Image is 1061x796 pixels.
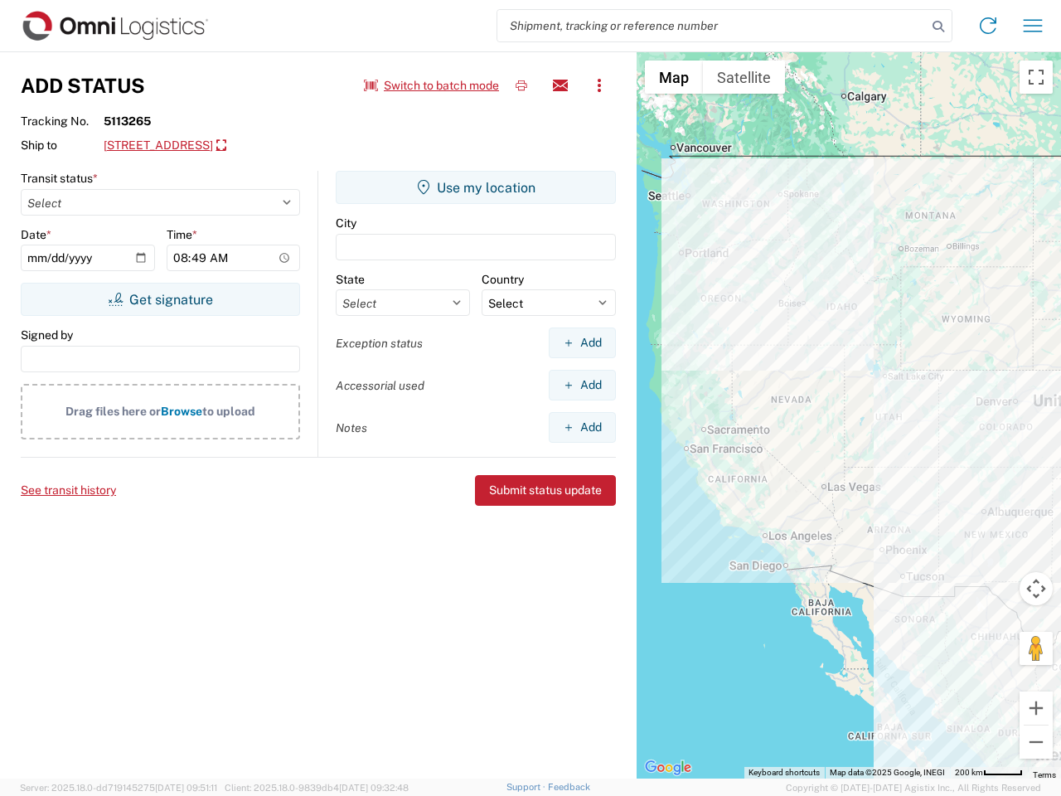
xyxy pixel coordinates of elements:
label: City [336,216,356,231]
button: Show street map [645,61,703,94]
a: Feedback [548,782,590,792]
label: State [336,272,365,287]
a: Terms [1033,770,1056,779]
button: Get signature [21,283,300,316]
button: Map camera controls [1020,572,1053,605]
span: Server: 2025.18.0-dd719145275 [20,783,217,793]
button: Use my location [336,171,616,204]
button: Toggle fullscreen view [1020,61,1053,94]
button: Zoom in [1020,692,1053,725]
label: Exception status [336,336,423,351]
span: Client: 2025.18.0-9839db4 [225,783,409,793]
button: Drag Pegman onto the map to open Street View [1020,632,1053,665]
button: Add [549,328,616,358]
button: Zoom out [1020,726,1053,759]
span: to upload [202,405,255,418]
span: Map data ©2025 Google, INEGI [830,768,945,777]
button: Keyboard shortcuts [749,767,820,779]
label: Signed by [21,328,73,342]
button: Submit status update [475,475,616,506]
button: Add [549,412,616,443]
label: Transit status [21,171,98,186]
label: Accessorial used [336,378,424,393]
button: Map Scale: 200 km per 44 pixels [950,767,1028,779]
label: Date [21,227,51,242]
span: [DATE] 09:51:11 [155,783,217,793]
label: Country [482,272,524,287]
button: See transit history [21,477,116,504]
button: Add [549,370,616,400]
label: Notes [336,420,367,435]
h3: Add Status [21,74,145,98]
a: Support [506,782,548,792]
button: Switch to batch mode [364,72,499,99]
strong: 5113265 [104,114,151,129]
span: 200 km [955,768,983,777]
a: Open this area in Google Maps (opens a new window) [641,757,695,779]
span: Tracking No. [21,114,104,129]
img: Google [641,757,695,779]
input: Shipment, tracking or reference number [497,10,927,41]
span: Browse [161,405,202,418]
a: [STREET_ADDRESS] [104,132,226,160]
span: Ship to [21,138,104,153]
span: Copyright © [DATE]-[DATE] Agistix Inc., All Rights Reserved [786,780,1041,795]
span: [DATE] 09:32:48 [339,783,409,793]
span: Drag files here or [65,405,161,418]
label: Time [167,227,197,242]
button: Show satellite imagery [703,61,785,94]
